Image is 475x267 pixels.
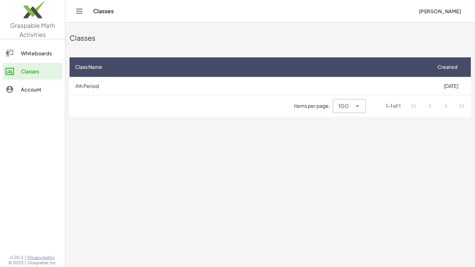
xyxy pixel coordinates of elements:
td: 4th Period [70,77,431,95]
nav: Pagination Navigation [406,98,469,114]
span: 100 [338,102,349,110]
span: Created [437,63,457,71]
a: Classes [3,63,62,80]
span: Graspable Math Activities [10,22,55,38]
div: Classes [21,67,59,75]
span: v1.30.2 [10,255,23,260]
span: Class Name [75,63,102,71]
span: © 2025 [8,260,23,266]
span: | [25,255,26,260]
a: Whiteboards [3,45,62,62]
div: Classes [70,33,471,43]
span: | [25,260,26,266]
div: 1-1 of 1 [386,102,401,110]
span: [PERSON_NAME] [419,8,461,14]
td: [DATE] [431,77,471,95]
span: Graspable, Inc. [27,260,57,266]
button: [PERSON_NAME] [413,5,467,17]
span: Items per page: [294,102,333,110]
div: Account [21,85,59,94]
a: Privacy policy [27,255,57,260]
a: Account [3,81,62,98]
div: Whiteboards [21,49,59,57]
button: Toggle navigation [74,6,85,17]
